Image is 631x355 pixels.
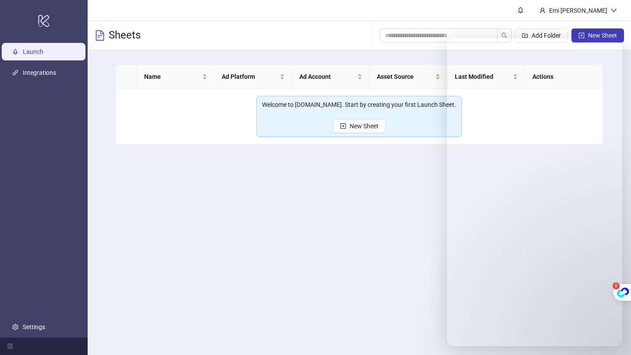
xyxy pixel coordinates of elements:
[571,28,624,42] button: New Sheet
[350,123,379,130] span: New Sheet
[222,72,278,81] span: Ad Platform
[299,72,355,81] span: Ad Account
[333,119,386,133] button: New Sheet
[539,7,546,14] span: user
[262,100,456,109] div: Welcome to [DOMAIN_NAME]. Start by creating your first Launch Sheet.
[578,32,585,39] span: plus-square
[447,38,622,346] iframe: Intercom live chat
[144,72,200,81] span: Name
[109,28,141,42] h3: Sheets
[23,69,56,76] a: Integrations
[23,48,43,55] a: Launch
[7,343,13,349] span: menu-fold
[215,65,292,89] th: Ad Platform
[518,7,524,13] span: bell
[370,65,447,89] th: Asset Source
[532,32,561,39] span: Add Folder
[611,7,617,14] span: down
[137,65,215,89] th: Name
[588,32,617,39] span: New Sheet
[515,28,568,42] button: Add Folder
[546,6,611,15] div: Emi [PERSON_NAME]
[522,32,528,39] span: folder-add
[340,123,346,129] span: plus-square
[501,32,507,39] span: search
[23,323,45,330] a: Settings
[377,72,433,81] span: Asset Source
[95,30,105,41] span: file-text
[292,65,370,89] th: Ad Account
